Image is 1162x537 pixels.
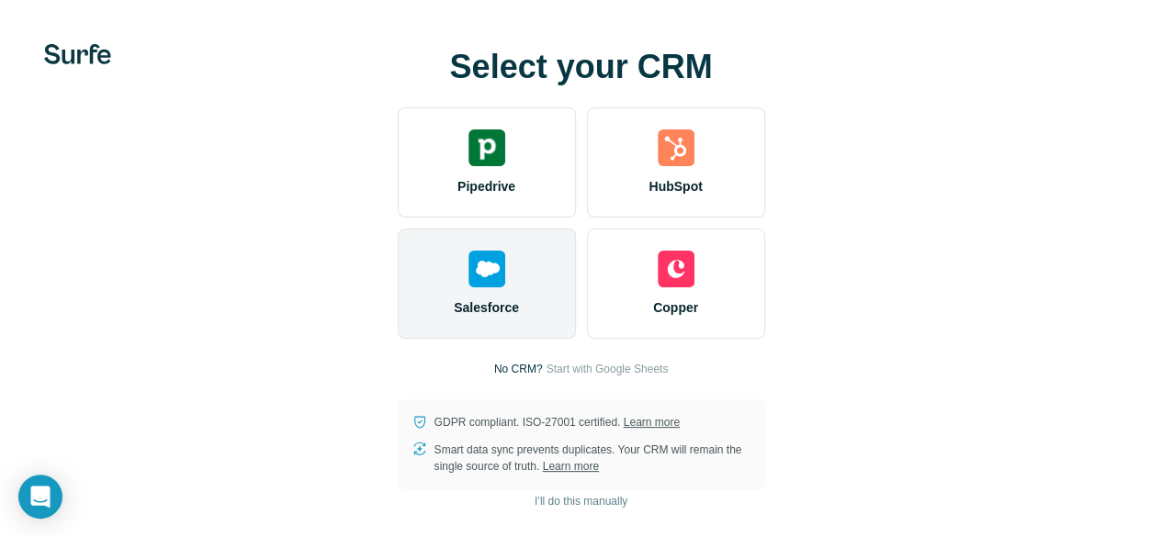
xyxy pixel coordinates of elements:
[546,361,668,377] button: Start with Google Sheets
[649,177,702,196] span: HubSpot
[522,487,640,515] button: I’ll do this manually
[658,251,694,287] img: copper's logo
[494,361,543,377] p: No CRM?
[434,414,680,431] p: GDPR compliant. ISO-27001 certified.
[434,442,750,475] p: Smart data sync prevents duplicates. Your CRM will remain the single source of truth.
[535,493,627,509] span: I’ll do this manually
[543,460,599,473] a: Learn more
[18,475,62,519] div: Open Intercom Messenger
[44,44,111,64] img: Surfe's logo
[658,129,694,166] img: hubspot's logo
[457,177,515,196] span: Pipedrive
[398,49,765,85] h1: Select your CRM
[468,129,505,166] img: pipedrive's logo
[653,298,698,317] span: Copper
[454,298,519,317] span: Salesforce
[624,416,680,429] a: Learn more
[468,251,505,287] img: salesforce's logo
